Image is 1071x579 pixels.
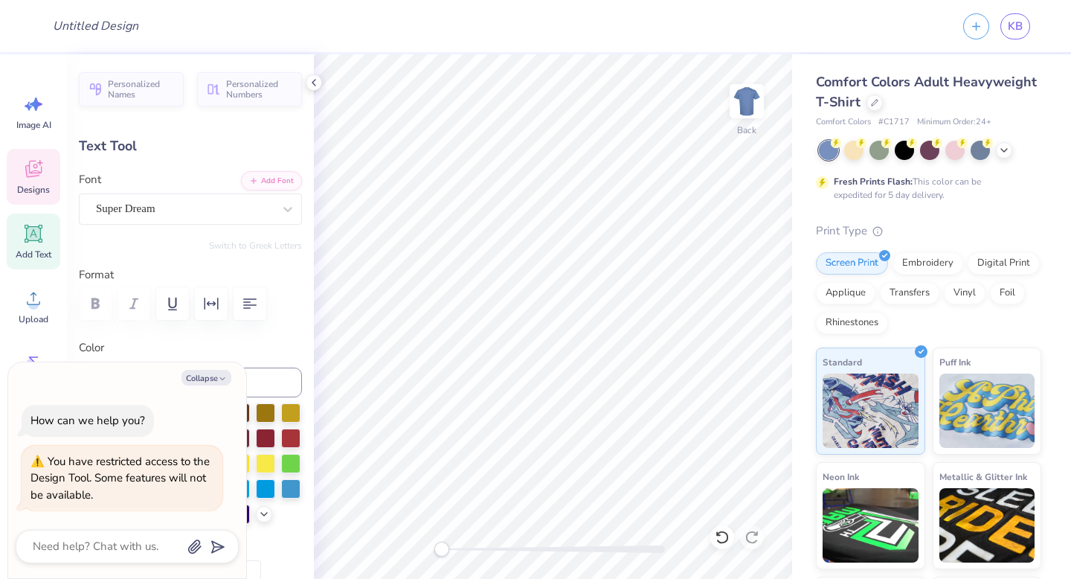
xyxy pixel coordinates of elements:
[816,252,888,275] div: Screen Print
[30,454,210,502] div: You have restricted access to the Design Tool. Some features will not be available.
[816,223,1041,240] div: Print Type
[79,266,302,284] label: Format
[197,72,302,106] button: Personalized Numbers
[241,171,302,191] button: Add Font
[181,370,231,386] button: Collapse
[737,124,756,137] div: Back
[16,249,51,260] span: Add Text
[990,282,1025,304] div: Foil
[79,171,101,188] label: Font
[1008,18,1023,35] span: KB
[968,252,1040,275] div: Digital Print
[823,374,919,448] img: Standard
[16,119,51,131] span: Image AI
[944,282,985,304] div: Vinyl
[816,312,888,334] div: Rhinestones
[917,116,991,129] span: Minimum Order: 24 +
[108,79,175,100] span: Personalized Names
[79,339,302,356] label: Color
[17,184,50,196] span: Designs
[823,488,919,563] img: Neon Ink
[939,488,1035,563] img: Metallic & Glitter Ink
[1000,13,1030,39] a: KB
[880,282,939,304] div: Transfers
[30,413,145,428] div: How can we help you?
[878,116,910,129] span: # C1717
[79,136,302,156] div: Text Tool
[939,374,1035,448] img: Puff Ink
[892,252,963,275] div: Embroidery
[226,79,293,100] span: Personalized Numbers
[41,11,150,41] input: Untitled Design
[939,469,1027,484] span: Metallic & Glitter Ink
[823,354,862,370] span: Standard
[209,240,302,252] button: Switch to Greek Letters
[816,116,871,129] span: Comfort Colors
[834,176,913,188] strong: Fresh Prints Flash:
[19,313,48,325] span: Upload
[823,469,859,484] span: Neon Ink
[816,73,1037,111] span: Comfort Colors Adult Heavyweight T-Shirt
[434,542,449,557] div: Accessibility label
[816,282,875,304] div: Applique
[939,354,971,370] span: Puff Ink
[732,86,762,116] img: Back
[834,175,1017,202] div: This color can be expedited for 5 day delivery.
[79,72,184,106] button: Personalized Names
